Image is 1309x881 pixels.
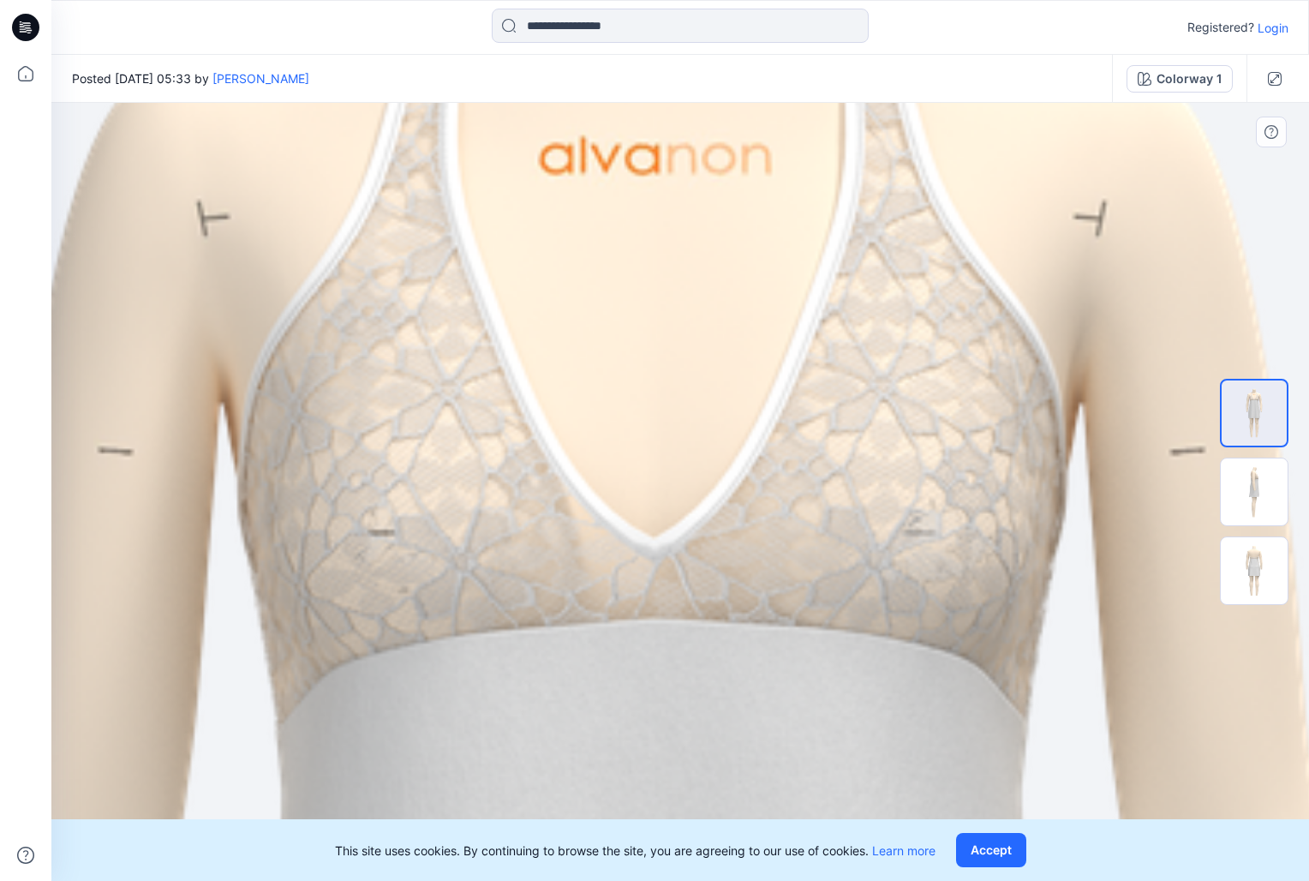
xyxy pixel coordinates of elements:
span: Posted [DATE] 05:33 by [72,69,309,87]
p: Login [1258,19,1288,37]
img: 5714-17_1 [1221,458,1288,525]
img: 5714-17_2 [1221,537,1288,604]
a: [PERSON_NAME] [212,71,309,86]
p: Registered? [1187,17,1254,38]
button: Accept [956,833,1026,867]
button: Colorway 1 [1127,65,1233,93]
a: Learn more [872,843,935,858]
img: 5714-17_0 [1222,381,1287,446]
div: Colorway 1 [1157,69,1222,88]
p: This site uses cookies. By continuing to browse the site, you are agreeing to our use of cookies. [335,842,935,860]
